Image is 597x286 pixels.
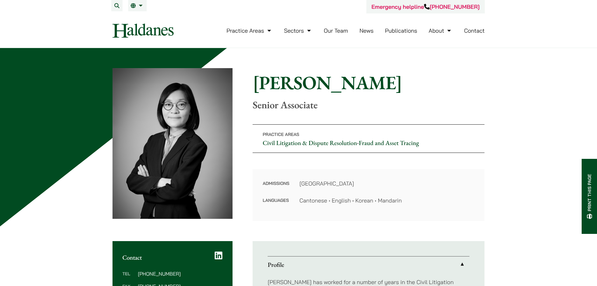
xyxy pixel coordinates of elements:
a: Profile [268,256,469,273]
span: Practice Areas [263,132,299,137]
dt: Tel [123,271,135,284]
img: Logo of Haldanes [113,24,174,38]
a: Publications [385,27,417,34]
a: Civil Litigation & Dispute Resolution [263,139,357,147]
a: Emergency helpline[PHONE_NUMBER] [371,3,479,10]
dd: [PHONE_NUMBER] [138,271,223,276]
a: Our Team [324,27,348,34]
dd: [GEOGRAPHIC_DATA] [299,179,474,188]
dd: Cantonese • English • Korean • Mandarin [299,196,474,205]
a: About [429,27,453,34]
a: EN [131,3,144,8]
a: Fraud and Asset Tracing [359,139,419,147]
p: Senior Associate [253,99,484,111]
dt: Admissions [263,179,289,196]
a: LinkedIn [215,251,223,260]
a: News [359,27,374,34]
dt: Languages [263,196,289,205]
h2: Contact [123,254,223,261]
p: • [253,124,484,153]
a: Practice Areas [227,27,273,34]
a: Sectors [284,27,312,34]
h1: [PERSON_NAME] [253,71,484,94]
a: Contact [464,27,485,34]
